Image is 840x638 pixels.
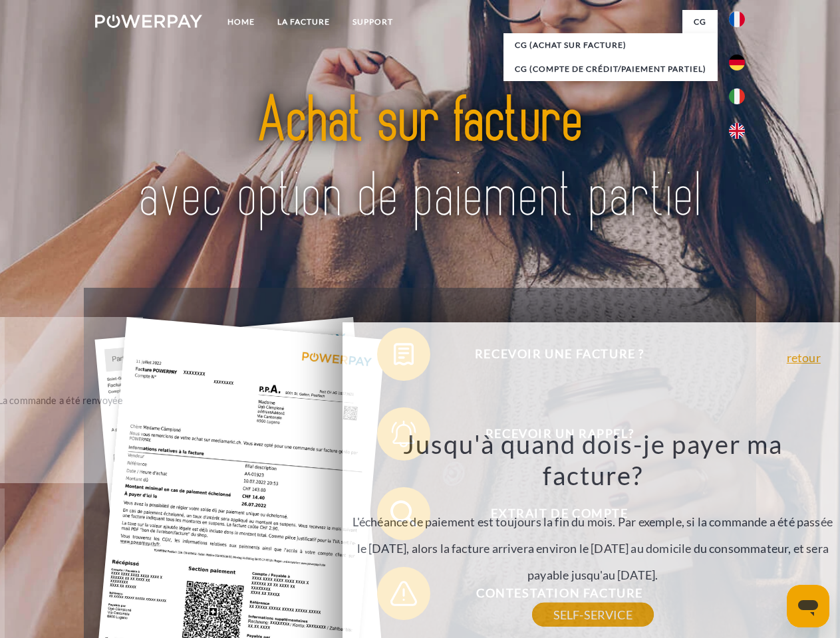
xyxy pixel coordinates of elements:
[341,10,404,34] a: Support
[503,33,718,57] a: CG (achat sur facture)
[729,123,745,139] img: en
[787,585,829,627] iframe: Bouton de lancement de la fenêtre de messagerie
[95,15,202,28] img: logo-powerpay-white.svg
[127,64,713,255] img: title-powerpay_fr.svg
[787,352,821,364] a: retour
[729,11,745,27] img: fr
[266,10,341,34] a: LA FACTURE
[532,603,654,627] a: SELF-SERVICE
[503,57,718,81] a: CG (Compte de crédit/paiement partiel)
[350,428,835,615] div: L'échéance de paiement est toujours la fin du mois. Par exemple, si la commande a été passée le [...
[729,88,745,104] img: it
[216,10,266,34] a: Home
[729,54,745,70] img: de
[350,428,835,492] h3: Jusqu'à quand dois-je payer ma facture?
[682,10,718,34] a: CG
